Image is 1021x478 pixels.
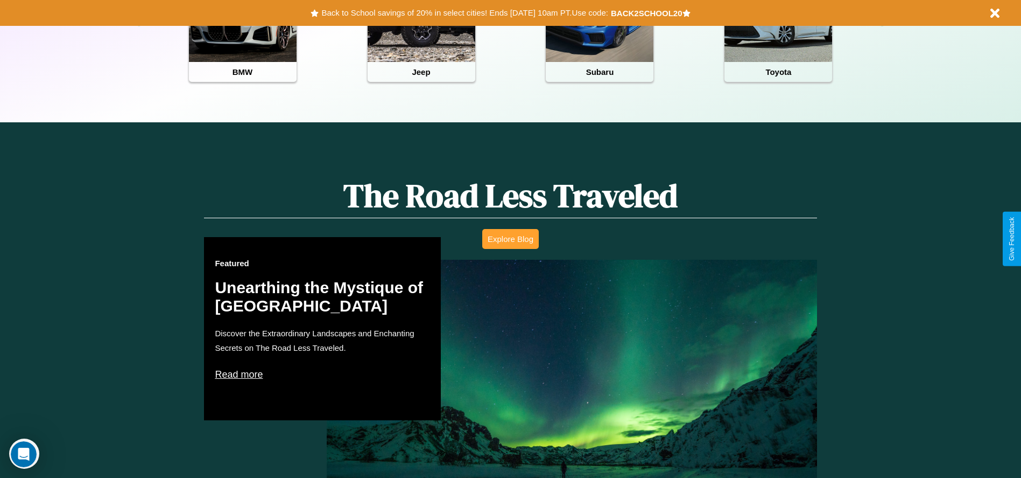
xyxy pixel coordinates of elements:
[215,366,430,383] p: Read more
[611,9,682,18] b: BACK2SCHOOL20
[189,62,297,82] h4: BMW
[9,439,39,469] iframe: Intercom live chat discovery launcher
[215,259,430,268] h3: Featured
[368,62,475,82] h4: Jeep
[215,279,430,315] h2: Unearthing the Mystique of [GEOGRAPHIC_DATA]
[215,326,430,355] p: Discover the Extraordinary Landscapes and Enchanting Secrets on The Road Less Traveled.
[1008,217,1016,261] div: Give Feedback
[482,229,539,249] button: Explore Blog
[204,174,816,218] h1: The Road Less Traveled
[724,62,832,82] h4: Toyota
[319,5,610,20] button: Back to School savings of 20% in select cities! Ends [DATE] 10am PT.Use code:
[546,62,653,82] h4: Subaru
[11,441,37,467] iframe: Intercom live chat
